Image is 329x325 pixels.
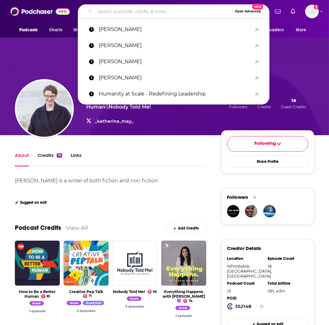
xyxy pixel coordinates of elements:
a: Katherine May [29,309,46,313]
a: Nobody Told Me! [113,289,145,294]
span: Charts [49,26,62,34]
span: Guest [176,306,190,310]
a: Katherine May [67,302,83,306]
span: Everything Happens with [PERSON_NAME] [162,289,205,303]
span: Followers [227,194,248,200]
a: Add Credits [166,222,206,233]
span: Logged in as hmill [305,5,319,18]
span: Guest Host [83,301,104,305]
span: Guest [67,301,81,305]
button: Share Profile [227,155,308,167]
span: Open Advanced [235,10,261,13]
span: 66 [153,291,157,293]
a: View All [66,225,88,231]
a: [PERSON_NAME] [78,54,269,70]
span: Credits [258,105,271,109]
span: 74 [189,300,193,302]
span: Guest Credits [281,105,306,109]
img: Poddology [263,205,276,217]
span: 15 hours, 43 minutes, 52 seconds [268,288,285,293]
a: 85 [41,294,51,298]
span: More [296,26,306,34]
span: 71 [89,295,92,297]
a: Show notifications dropdown [288,6,298,17]
img: LEGITAUDIO [227,205,239,217]
strong: 352148 [235,304,252,309]
p: Humanity at Scale - Redefining Leadership [99,86,252,102]
a: Katherine May [176,307,192,311]
a: Katherine May [83,302,106,306]
a: 74 [183,299,193,303]
span: New [252,4,263,10]
button: open menu [250,24,293,36]
div: Podcast Count [227,281,264,286]
a: Credits18 [38,152,62,167]
img: User Profile [305,5,319,18]
a: Show notifications dropdown [273,6,283,17]
div: PCID [227,296,264,301]
img: Katherine May [16,80,73,137]
button: Open AdvancedNew [232,8,264,15]
a: Nobody Told Me! [109,104,151,110]
p: dacher keltner [99,70,252,86]
button: Following [227,136,308,152]
p: katherine may [99,21,252,38]
a: Suggest an edit [15,200,47,205]
a: About [15,152,29,167]
span: & [105,104,109,110]
img: thefirstdark [245,205,257,217]
p: priya parker [99,38,252,54]
div: [PERSON_NAME] is a writer of both fiction and non-fiction. [15,178,159,184]
a: Katherine May [29,302,46,306]
span: 16 [291,97,296,103]
button: Show profile menu [305,5,319,18]
span: Monitoring [73,26,96,34]
span: 85 [47,295,50,298]
button: open menu [69,24,104,36]
p: elizabeth gilbert [99,54,252,70]
a: Podcast Credits [15,224,61,232]
div: 13 [227,288,264,293]
div: Episode Count [268,256,304,261]
div: Whitstable, [GEOGRAPHIC_DATA], [GEOGRAPHIC_DATA] [227,264,264,278]
a: _katherine_may_ [95,118,134,124]
svg: Add a profile image [314,5,319,10]
div: 18 [57,153,62,158]
button: 16Guest Credits [279,97,308,109]
a: Podchaser - Follow, Share and Rate Podcasts [10,6,70,17]
img: Podchaser Creator ID logo [227,303,233,309]
div: 18 [268,264,304,269]
button: open menu [15,24,46,36]
button: open menu [291,24,314,36]
a: Katherine May [176,314,192,318]
a: 66 [148,290,157,294]
div: 4 [253,194,256,200]
a: Creative Pep Talk [69,289,103,294]
a: [PERSON_NAME] [78,21,269,38]
a: Katherine May [77,309,96,313]
a: How to Be a Better Human [19,289,56,299]
span: Guest [29,301,44,305]
div: Total Airtime [268,281,304,286]
span: Following [254,140,276,148]
span: Followers [229,105,247,109]
div: Search podcasts, credits, & more... [78,4,269,19]
a: Everything Happens with Kate Bowler [162,289,205,303]
a: [PERSON_NAME] [78,38,269,54]
a: Humanity at Scale - Redefining Leadership [78,86,269,102]
a: 71 [83,294,92,298]
span: Guest [127,296,141,301]
button: Show Info [260,303,264,309]
h3: Creator Details [227,245,261,251]
a: Katherine May [127,297,143,302]
input: Search podcasts, credits, & more... [95,7,232,16]
a: Links [71,152,82,167]
a: Charts [45,24,66,36]
a: Katherine May [125,304,144,309]
a: [PERSON_NAME] [78,70,269,86]
span: Podcasts [19,26,38,34]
